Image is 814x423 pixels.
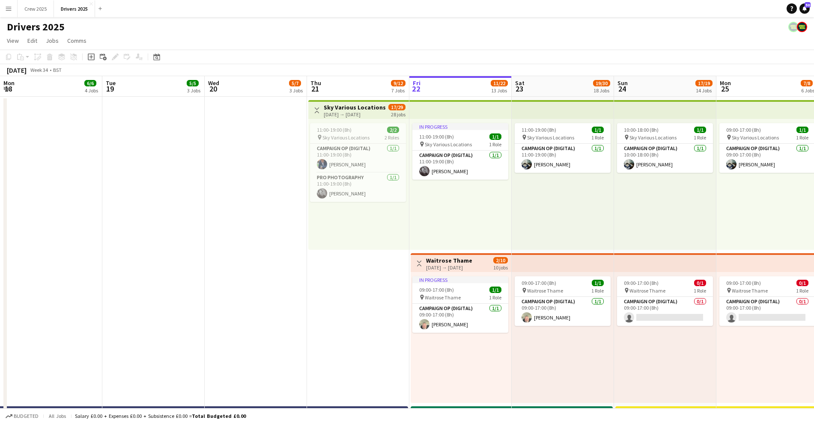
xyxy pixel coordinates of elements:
h3: Sky Various Locations [324,104,386,111]
app-job-card: 11:00-19:00 (8h)2/2 Sky Various Locations2 RolesCampaign Op (Digital)1/111:00-19:00 (8h)[PERSON_N... [310,123,406,202]
a: 50 [799,3,810,14]
span: 17/19 [695,80,713,86]
div: In progress [412,123,508,130]
span: 17/29 [388,104,406,110]
a: Jobs [42,35,62,46]
app-job-card: 09:00-17:00 (8h)0/1 Waitrose Thame1 RoleCampaign Op (Digital)0/109:00-17:00 (8h) [617,276,713,326]
span: Edit [27,37,37,44]
span: Waitrose Thame [527,287,563,294]
span: 7/8 [801,80,813,86]
span: Mon [720,79,731,87]
div: 3 Jobs [289,87,303,94]
app-card-role: Campaign Op (Digital)1/109:00-17:00 (8h)[PERSON_NAME] [515,297,611,326]
div: 3 Jobs [187,87,200,94]
app-card-role: Campaign Op (Digital)1/111:00-19:00 (8h)[PERSON_NAME] [412,151,508,180]
span: Budgeted [14,413,39,419]
span: View [7,37,19,44]
span: 11/22 [491,80,508,86]
span: 09:00-17:00 (8h) [726,127,761,133]
span: Total Budgeted £0.00 [192,413,246,419]
span: 1/1 [489,287,501,293]
span: 1/1 [694,127,706,133]
app-job-card: 10:00-18:00 (8h)1/1 Sky Various Locations1 RoleCampaign Op (Digital)1/110:00-18:00 (8h)[PERSON_NAME] [617,123,713,173]
span: Week 34 [28,67,50,73]
span: Waitrose Thame [425,294,461,301]
span: 09:00-17:00 (8h) [419,287,454,293]
div: 13 Jobs [491,87,507,94]
span: 0/1 [796,280,808,286]
span: 1 Role [489,141,501,148]
div: 18 Jobs [593,87,610,94]
a: View [3,35,22,46]
div: 14 Jobs [696,87,712,94]
button: Drivers 2025 [54,0,95,17]
span: Jobs [46,37,59,44]
span: 1 Role [694,134,706,141]
span: 2 Roles [385,134,399,141]
div: [DATE] → [DATE] [324,111,386,118]
span: 09:00-17:00 (8h) [522,280,556,286]
span: 21 [309,84,321,94]
span: 20 [207,84,219,94]
app-job-card: 11:00-19:00 (8h)1/1 Sky Various Locations1 RoleCampaign Op (Digital)1/111:00-19:00 (8h)[PERSON_NAME] [515,123,611,173]
span: Sky Various Locations [425,141,472,148]
span: 1 Role [694,287,706,294]
span: Sky Various Locations [732,134,779,141]
app-job-card: In progress09:00-17:00 (8h)1/1 Waitrose Thame1 RoleCampaign Op (Digital)1/109:00-17:00 (8h)[PERSO... [412,276,508,333]
span: 1 Role [796,134,808,141]
div: 28 jobs [391,110,406,118]
span: Sun [617,79,628,87]
h3: Waitrose Thame [426,257,472,264]
span: Waitrose Thame [629,287,665,294]
a: Comms [64,35,90,46]
span: Wed [208,79,219,87]
span: 1 Role [489,294,501,301]
app-card-role: Campaign Op (Digital)1/111:00-19:00 (8h)[PERSON_NAME] [310,144,406,173]
span: 24 [616,84,628,94]
app-card-role: Campaign Op (Digital)1/109:00-17:00 (8h)[PERSON_NAME] [412,304,508,333]
span: 9/12 [391,80,406,86]
span: 50 [805,2,811,8]
div: [DATE] [7,66,27,74]
span: 09:00-17:00 (8h) [726,280,761,286]
span: 1/1 [489,133,501,140]
span: Comms [67,37,86,44]
span: 22 [411,84,420,94]
span: 1 Role [796,287,808,294]
span: Waitrose Thame [732,287,768,294]
app-card-role: Campaign Op (Digital)0/109:00-17:00 (8h) [617,297,713,326]
span: 1 Role [591,287,604,294]
app-user-avatar: Nicola Price [797,22,807,32]
span: Mon [3,79,15,87]
div: BST [53,67,62,73]
span: 19 [104,84,116,94]
div: [DATE] → [DATE] [426,264,472,271]
span: Sky Various Locations [629,134,677,141]
button: Budgeted [4,411,40,421]
span: 11:00-19:00 (8h) [317,127,352,133]
span: 0/1 [694,280,706,286]
span: 10:00-18:00 (8h) [624,127,659,133]
app-card-role: Pro Photography1/111:00-19:00 (8h)[PERSON_NAME] [310,173,406,202]
span: Sky Various Locations [322,134,370,141]
div: In progress [412,276,508,283]
span: 09:00-17:00 (8h) [624,280,659,286]
span: 23 [514,84,525,94]
span: Sky Various Locations [527,134,574,141]
span: 1/1 [592,127,604,133]
span: 6/6 [84,80,96,86]
div: 10 jobs [493,263,508,271]
span: 11:00-19:00 (8h) [522,127,556,133]
span: All jobs [47,413,68,419]
span: 1/1 [592,280,604,286]
div: 09:00-17:00 (8h)1/1 Waitrose Thame1 RoleCampaign Op (Digital)1/109:00-17:00 (8h)[PERSON_NAME] [515,276,611,326]
span: 1/1 [796,127,808,133]
span: Thu [310,79,321,87]
app-job-card: In progress11:00-19:00 (8h)1/1 Sky Various Locations1 RoleCampaign Op (Digital)1/111:00-19:00 (8h... [412,123,508,180]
